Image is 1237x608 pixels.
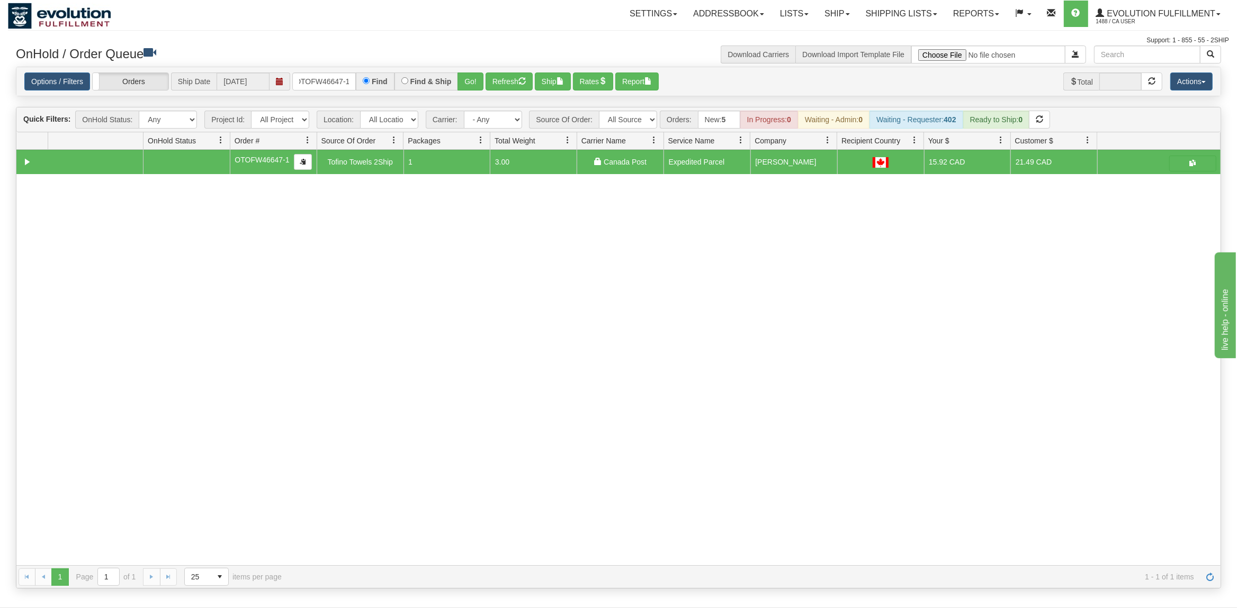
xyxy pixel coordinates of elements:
[294,154,312,170] button: Copy to clipboard
[51,568,68,585] span: Page 1
[802,50,904,59] a: Download Import Template File
[858,115,863,124] strong: 0
[1105,9,1215,18] span: Evolution Fulfillment
[1213,250,1236,358] iframe: chat widget
[944,115,956,124] strong: 402
[581,135,626,146] span: Carrier Name
[798,111,870,129] div: Waiting - Admin:
[317,111,360,129] span: Location:
[1096,16,1176,27] span: 1488 / CA User
[184,568,229,586] span: Page sizes drop down
[664,150,750,174] td: Expedited Parcel
[472,131,490,149] a: Packages filter column settings
[292,72,356,90] input: Order #
[728,50,789,59] a: Download Carriers
[740,111,798,129] div: In Progress:
[732,131,750,149] a: Service Name filter column settings
[911,46,1065,63] input: Import
[1169,156,1216,171] button: Shipping Documents
[615,72,659,90] button: Report
[535,72,571,90] button: Ship
[76,568,136,586] span: Page of 1
[685,1,772,27] a: Addressbook
[573,72,614,90] button: Rates
[906,131,924,149] a: Recipient Country filter column settings
[426,111,464,129] span: Carrier:
[924,150,1011,174] td: 15.92 CAD
[858,1,945,27] a: Shipping lists
[75,111,139,129] span: OnHold Status:
[408,135,440,146] span: Packages
[184,568,282,586] span: items per page
[1018,115,1023,124] strong: 0
[408,158,413,166] span: 1
[8,3,111,29] img: logo1488.jpg
[622,1,685,27] a: Settings
[963,111,1030,129] div: Ready to Ship:
[660,111,698,129] span: Orders:
[722,115,726,124] strong: 5
[1079,131,1097,149] a: Customer $ filter column settings
[458,72,483,90] button: Go!
[1010,150,1097,174] td: 21.49 CAD
[171,72,217,90] span: Ship Date
[385,131,403,149] a: Source Of Order filter column settings
[787,115,791,124] strong: 0
[1094,46,1200,63] input: Search
[772,1,817,27] a: Lists
[23,114,70,124] label: Quick Filters:
[928,135,949,146] span: Your $
[817,1,857,27] a: Ship
[841,135,900,146] span: Recipient Country
[1202,568,1218,585] a: Refresh
[1088,1,1229,27] a: Evolution Fulfillment 1488 / CA User
[486,72,533,90] button: Refresh
[495,158,509,166] span: 3.00
[21,156,34,169] a: Collapse
[321,135,376,146] span: Source Of Order
[16,107,1221,132] div: grid toolbar
[604,158,647,166] span: Canada Post
[321,156,399,168] div: Tofino Towels 2Ship
[1063,72,1100,90] span: Total
[235,135,259,146] span: Order #
[204,111,251,129] span: Project Id:
[235,156,289,164] span: OTOFW46647-1
[755,135,786,146] span: Company
[299,131,317,149] a: Order # filter column settings
[992,131,1010,149] a: Your $ filter column settings
[646,131,664,149] a: Carrier Name filter column settings
[372,78,388,85] label: Find
[668,135,715,146] span: Service Name
[819,131,837,149] a: Company filter column settings
[1015,135,1053,146] span: Customer $
[945,1,1007,27] a: Reports
[297,573,1194,581] span: 1 - 1 of 1 items
[211,568,228,585] span: select
[148,135,196,146] span: OnHold Status
[212,131,230,149] a: OnHold Status filter column settings
[698,111,740,129] div: New:
[495,135,535,146] span: Total Weight
[873,157,889,168] img: CA
[870,111,963,129] div: Waiting - Requester:
[8,6,98,19] div: live help - online
[529,111,599,129] span: Source Of Order:
[191,571,205,582] span: 25
[1170,72,1213,90] button: Actions
[750,150,837,174] td: [PERSON_NAME]
[1200,46,1221,63] button: Search
[410,78,452,85] label: Find & Ship
[559,131,577,149] a: Total Weight filter column settings
[98,568,119,585] input: Page 1
[93,73,168,90] label: Orders
[8,36,1229,45] div: Support: 1 - 855 - 55 - 2SHIP
[24,72,90,90] a: Options / Filters
[16,46,611,61] h3: OnHold / Order Queue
